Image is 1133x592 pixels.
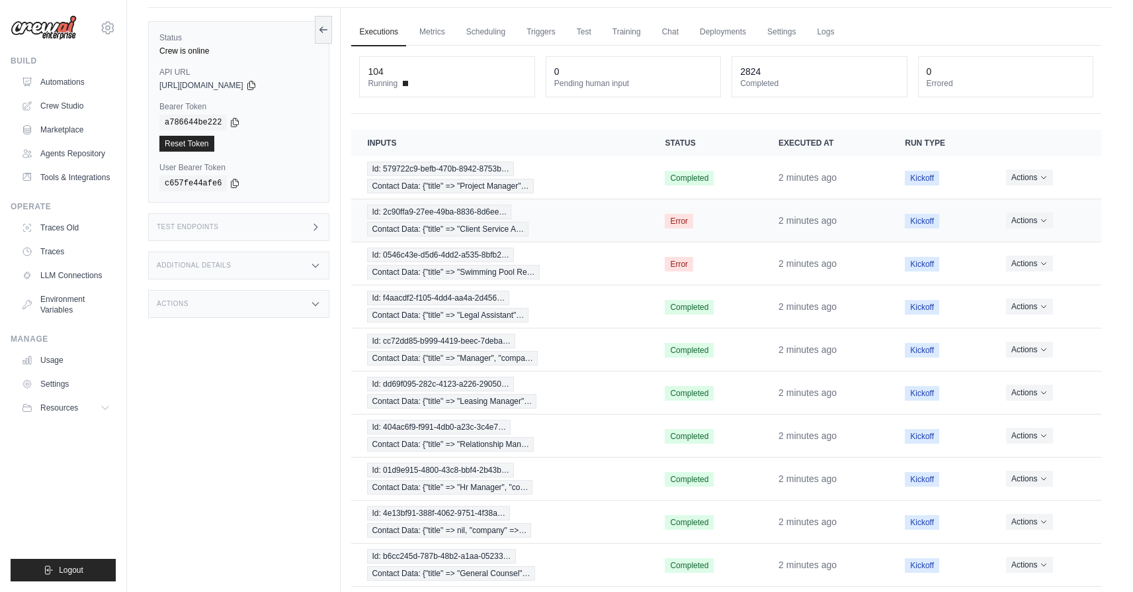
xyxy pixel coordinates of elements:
[367,463,514,477] span: Id: 01d9e915-4800-43c8-bbf4-2b43b…
[778,301,837,312] time: September 24, 2025 at 12:18 CDT
[16,350,116,371] a: Usage
[367,549,633,581] a: View execution details for Id
[159,32,318,43] label: Status
[351,130,649,156] th: Inputs
[778,215,837,226] time: September 24, 2025 at 12:18 CDT
[905,472,939,487] span: Kickoff
[458,19,513,46] a: Scheduling
[368,65,383,78] div: 104
[16,289,116,321] a: Environment Variables
[16,95,116,117] a: Crew Studio
[367,377,633,409] a: View execution details for Id
[368,78,398,89] span: Running
[778,344,837,355] time: September 24, 2025 at 12:18 CDT
[905,429,939,444] span: Kickoff
[16,143,116,164] a: Agents Repository
[159,115,227,130] code: a786644be222
[665,257,693,271] span: Error
[40,403,78,413] span: Resources
[778,387,837,398] time: September 24, 2025 at 12:18 CDT
[159,67,318,77] label: API URL
[367,566,534,581] span: Contact Data: {"title" => "General Counsel"…
[778,258,837,269] time: September 24, 2025 at 12:18 CDT
[1006,213,1053,228] button: Actions for execution
[367,394,536,409] span: Contact Data: {"title" => "Leasing Manager"…
[157,223,219,231] h3: Test Endpoints
[778,430,837,441] time: September 24, 2025 at 12:18 CDT
[778,473,837,484] time: September 24, 2025 at 12:18 CDT
[740,78,898,89] dt: Completed
[16,72,116,93] a: Automations
[16,265,116,286] a: LLM Connections
[905,558,939,573] span: Kickoff
[1006,342,1053,358] button: Actions for execution
[367,248,514,262] span: Id: 0546c43e-d5d6-4dd2-a535-8bfb2…
[778,172,837,183] time: September 24, 2025 at 12:18 CDT
[1006,299,1053,315] button: Actions for execution
[605,19,649,46] a: Training
[59,565,83,575] span: Logout
[367,179,533,193] span: Contact Data: {"title" => "Project Manager"…
[411,19,453,46] a: Metrics
[905,214,939,228] span: Kickoff
[569,19,599,46] a: Test
[367,291,509,305] span: Id: f4aacdf2-f105-4dd4-aa4a-2d456…
[665,429,714,444] span: Completed
[1006,471,1053,487] button: Actions for execution
[665,472,714,487] span: Completed
[11,334,116,344] div: Manage
[763,130,889,156] th: Executed at
[367,291,633,322] a: View execution details for Id
[554,78,712,89] dt: Pending human input
[889,130,990,156] th: Run Type
[367,420,511,434] span: Id: 404ac6f9-f991-4db0-a23c-3c4e7…
[159,175,227,191] code: c657fe44afe6
[11,15,77,40] img: Logo
[159,162,318,173] label: User Bearer Token
[11,201,116,212] div: Operate
[692,19,754,46] a: Deployments
[740,65,761,78] div: 2824
[778,560,837,570] time: September 24, 2025 at 12:17 CDT
[367,308,528,322] span: Contact Data: {"title" => "Legal Assistant"…
[11,559,116,581] button: Logout
[367,463,633,495] a: View execution details for Id
[159,46,318,56] div: Crew is online
[367,248,633,279] a: View execution details for Id
[905,343,939,358] span: Kickoff
[16,241,116,262] a: Traces
[367,480,532,495] span: Contact Data: {"title" => "Hr Manager", "co…
[905,386,939,401] span: Kickoff
[759,19,804,46] a: Settings
[927,65,932,78] div: 0
[159,101,318,112] label: Bearer Token
[809,19,842,46] a: Logs
[1006,514,1053,530] button: Actions for execution
[367,506,633,538] a: View execution details for Id
[665,171,714,185] span: Completed
[367,334,633,366] a: View execution details for Id
[1006,557,1053,573] button: Actions for execution
[367,549,515,564] span: Id: b6cc245d-787b-48b2-a1aa-05233…
[1006,256,1053,271] button: Actions for execution
[519,19,564,46] a: Triggers
[665,515,714,530] span: Completed
[11,56,116,66] div: Build
[665,300,714,315] span: Completed
[665,214,693,228] span: Error
[778,517,837,527] time: September 24, 2025 at 12:17 CDT
[367,420,633,452] a: View execution details for Id
[905,257,939,271] span: Kickoff
[367,162,514,176] span: Id: 579722c9-befb-470b-8942-8753b…
[905,515,939,530] span: Kickoff
[159,80,243,91] span: [URL][DOMAIN_NAME]
[159,136,214,152] a: Reset Token
[367,351,537,366] span: Contact Data: {"title" => "Manager", "compa…
[367,222,528,236] span: Contact Data: {"title" => "Client Service A…
[16,373,116,395] a: Settings
[367,265,539,279] span: Contact Data: {"title" => "Swimming Pool Re…
[16,119,116,140] a: Marketplace
[654,19,687,46] a: Chat
[367,205,511,219] span: Id: 2c90ffa9-27ee-49ba-8836-8d6ee…
[1006,428,1053,444] button: Actions for execution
